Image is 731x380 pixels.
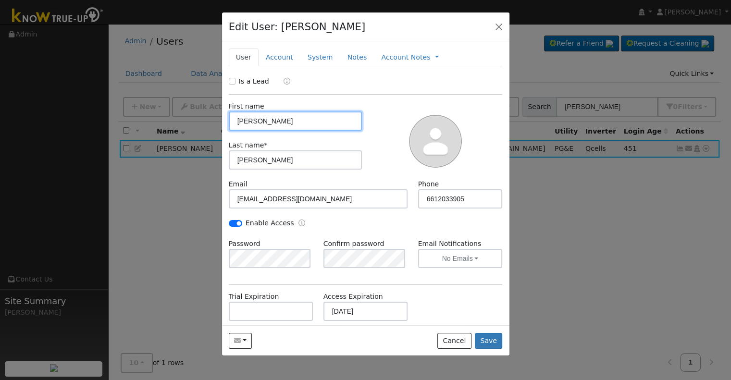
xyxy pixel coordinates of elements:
[229,179,248,189] label: Email
[246,218,294,228] label: Enable Access
[229,140,268,150] label: Last name
[418,239,503,249] label: Email Notifications
[381,52,430,62] a: Account Notes
[229,49,259,66] a: User
[264,141,267,149] span: Required
[340,49,374,66] a: Notes
[229,101,264,111] label: First name
[323,292,383,302] label: Access Expiration
[475,333,503,349] button: Save
[259,49,300,66] a: Account
[298,218,305,229] a: Enable Access
[300,49,340,66] a: System
[229,19,366,35] h4: Edit User: [PERSON_NAME]
[229,292,279,302] label: Trial Expiration
[276,76,290,87] a: Lead
[418,249,503,268] button: No Emails
[239,76,269,86] label: Is a Lead
[229,239,260,249] label: Password
[229,78,235,85] input: Is a Lead
[418,179,439,189] label: Phone
[323,239,384,249] label: Confirm password
[229,333,252,349] button: Ichyraa@hotmail.com
[437,333,471,349] button: Cancel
